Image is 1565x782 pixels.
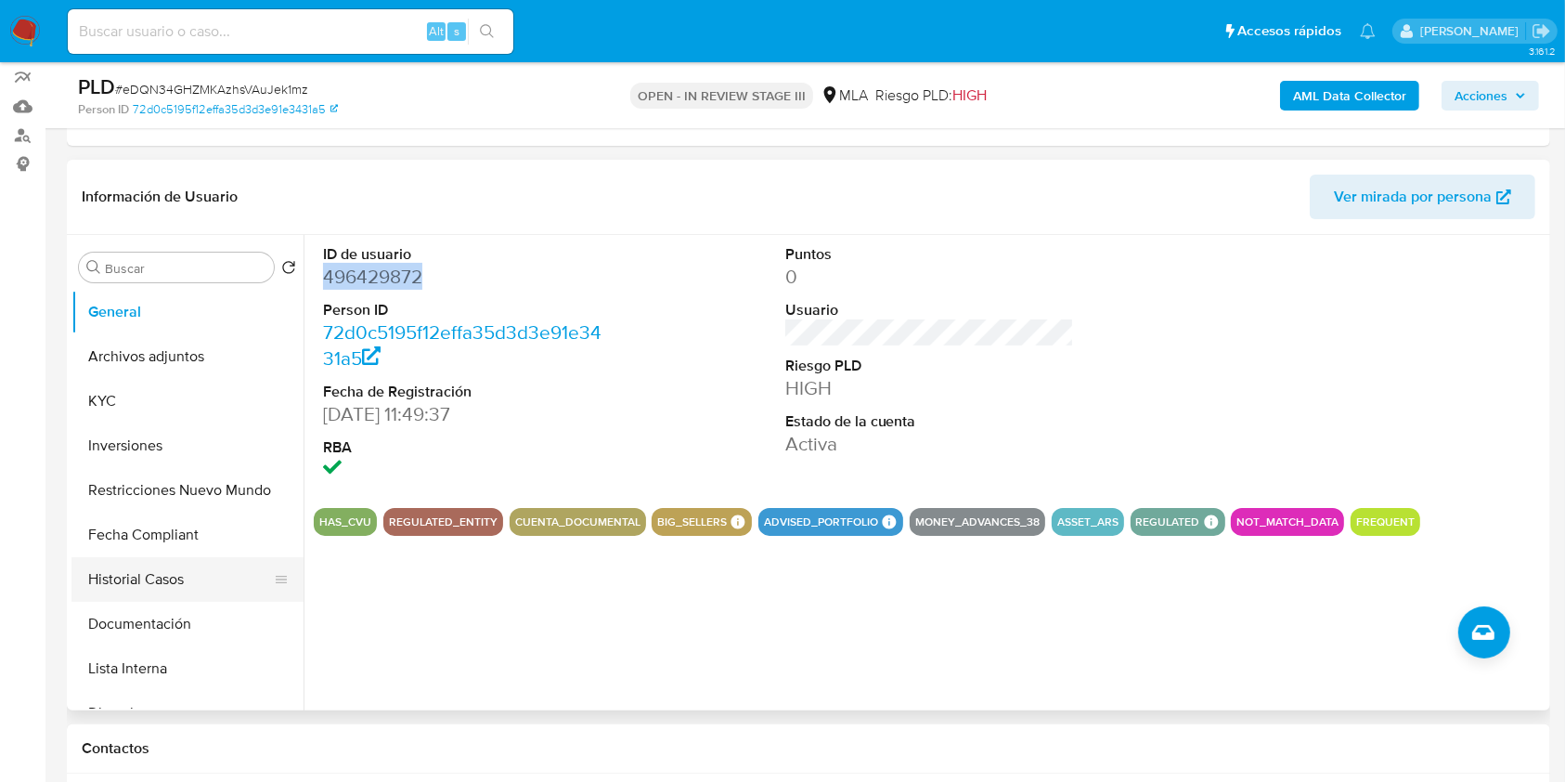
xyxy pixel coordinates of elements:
a: 72d0c5195f12effa35d3d3e91e3431a5 [133,101,338,118]
dt: RBA [323,437,613,458]
span: s [454,22,459,40]
span: # eDQN34GHZMKAzhsVAuJek1mz [115,80,308,98]
dd: Activa [785,431,1075,457]
span: Riesgo PLD: [875,85,987,106]
button: Buscar [86,260,101,275]
span: Accesos rápidos [1237,21,1341,41]
dt: ID de usuario [323,244,613,265]
a: Salir [1532,21,1551,41]
button: Volver al orden por defecto [281,260,296,280]
span: 3.161.2 [1529,44,1556,59]
button: Historial Casos [71,557,289,602]
b: PLD [78,72,115,101]
dd: [DATE] 11:49:37 [323,401,613,427]
button: Fecha Compliant [71,513,304,557]
p: OPEN - IN REVIEW STAGE III [630,83,813,109]
button: AML Data Collector [1280,81,1419,111]
dd: HIGH [785,375,1075,401]
button: Inversiones [71,424,304,468]
button: Direcciones [71,691,304,736]
a: 72d0c5195f12effa35d3d3e91e3431a5 [323,319,601,371]
a: Notificaciones [1360,23,1376,39]
dd: 0 [785,264,1075,290]
b: AML Data Collector [1293,81,1406,111]
button: Acciones [1442,81,1539,111]
dd: 496429872 [323,264,613,290]
span: HIGH [952,85,987,106]
button: Ver mirada por persona [1310,175,1535,219]
div: MLA [821,85,868,106]
dt: Riesgo PLD [785,356,1075,376]
button: KYC [71,379,304,424]
span: Acciones [1455,81,1507,111]
button: General [71,290,304,334]
button: Lista Interna [71,646,304,691]
h1: Información de Usuario [82,188,238,206]
button: Documentación [71,602,304,646]
button: search-icon [468,19,506,45]
span: Alt [429,22,444,40]
button: Restricciones Nuevo Mundo [71,468,304,513]
dt: Puntos [785,244,1075,265]
input: Buscar usuario o caso... [68,20,513,44]
dt: Usuario [785,300,1075,320]
button: Archivos adjuntos [71,334,304,379]
dt: Person ID [323,300,613,320]
dt: Estado de la cuenta [785,411,1075,432]
dt: Fecha de Registración [323,382,613,402]
input: Buscar [105,260,266,277]
h1: Contactos [82,739,1535,758]
p: andres.vilosio@mercadolibre.com [1420,22,1525,40]
b: Person ID [78,101,129,118]
span: Ver mirada por persona [1334,175,1492,219]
